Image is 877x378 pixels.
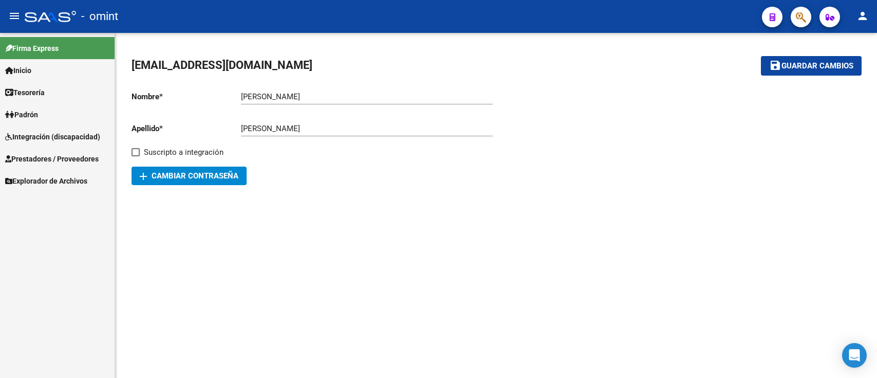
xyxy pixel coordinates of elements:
p: Apellido [132,123,241,134]
mat-icon: add [137,170,150,183]
span: Padrón [5,109,38,120]
span: Suscripto a integración [144,146,223,158]
span: Guardar cambios [781,62,853,71]
span: Prestadores / Proveedores [5,153,99,165]
button: Cambiar Contraseña [132,167,247,185]
span: Explorador de Archivos [5,175,87,187]
mat-icon: menu [8,10,21,22]
p: Nombre [132,91,241,102]
span: - omint [81,5,118,28]
span: Inicio [5,65,31,76]
button: Guardar cambios [761,56,862,75]
mat-icon: save [769,59,781,71]
span: [EMAIL_ADDRESS][DOMAIN_NAME] [132,59,312,71]
mat-icon: person [856,10,869,22]
span: Tesorería [5,87,45,98]
span: Integración (discapacidad) [5,131,100,142]
span: Cambiar Contraseña [140,171,238,181]
span: Firma Express [5,43,59,54]
div: Open Intercom Messenger [842,343,867,368]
